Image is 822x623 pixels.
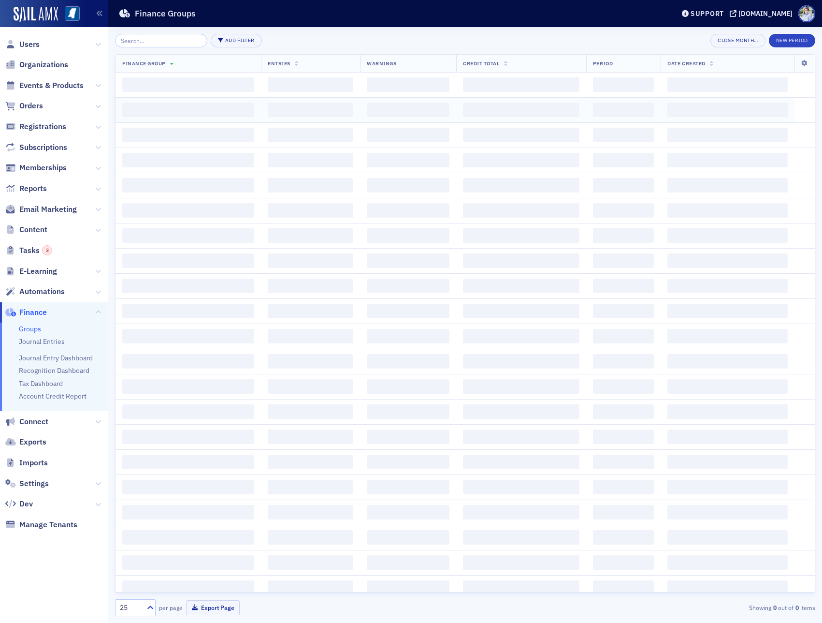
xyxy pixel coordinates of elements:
span: ‌ [593,128,654,142]
span: ‌ [667,480,788,494]
span: ‌ [463,128,579,142]
span: ‌ [463,430,579,444]
span: Date Created [667,60,705,67]
span: ‌ [367,379,449,394]
span: Imports [19,458,48,468]
span: ‌ [122,178,254,193]
div: 3 [42,245,52,255]
strong: 0 [771,603,778,612]
span: ‌ [593,354,654,369]
button: Add Filter [211,34,262,47]
span: Entries [268,60,290,67]
span: ‌ [593,329,654,343]
span: ‌ [122,455,254,469]
span: ‌ [593,530,654,545]
span: ‌ [667,404,788,419]
a: Dev [5,499,33,509]
span: ‌ [463,329,579,343]
span: ‌ [667,279,788,293]
span: ‌ [122,580,254,595]
img: SailAMX [65,6,80,21]
span: ‌ [667,530,788,545]
span: ‌ [463,103,579,117]
span: ‌ [463,555,579,570]
span: ‌ [367,178,449,193]
span: ‌ [367,153,449,167]
span: ‌ [122,505,254,519]
a: Account Credit Report [19,392,87,400]
label: per page [159,603,183,612]
span: ‌ [463,580,579,595]
span: ‌ [268,103,353,117]
span: ‌ [122,103,254,117]
span: ‌ [593,203,654,218]
span: ‌ [367,304,449,318]
span: ‌ [667,430,788,444]
span: Automations [19,286,65,297]
div: Showing out of items [589,603,815,612]
span: ‌ [593,153,654,167]
span: ‌ [367,480,449,494]
span: ‌ [667,354,788,369]
span: ‌ [593,253,654,268]
a: Settings [5,478,49,489]
span: Subscriptions [19,142,67,153]
span: ‌ [122,253,254,268]
span: ‌ [593,480,654,494]
span: ‌ [268,304,353,318]
a: Events & Products [5,80,84,91]
a: Content [5,224,47,235]
span: ‌ [122,404,254,419]
span: ‌ [463,77,579,92]
a: E-Learning [5,266,57,277]
button: [DOMAIN_NAME] [730,10,796,17]
input: Search… [115,34,207,47]
span: ‌ [667,379,788,394]
span: ‌ [268,178,353,193]
a: Organizations [5,59,68,70]
span: Users [19,39,40,50]
span: ‌ [367,354,449,369]
span: ‌ [367,103,449,117]
span: ‌ [367,430,449,444]
span: ‌ [268,404,353,419]
span: ‌ [268,580,353,595]
span: ‌ [367,128,449,142]
a: Recognition Dashboard [19,366,89,375]
a: Manage Tenants [5,519,77,530]
span: ‌ [463,530,579,545]
span: ‌ [667,103,788,117]
span: ‌ [268,77,353,92]
a: Exports [5,437,46,447]
span: ‌ [667,77,788,92]
span: ‌ [367,203,449,218]
span: ‌ [667,153,788,167]
span: ‌ [367,530,449,545]
span: ‌ [463,178,579,193]
a: Orders [5,101,43,111]
span: ‌ [593,505,654,519]
span: ‌ [463,279,579,293]
span: ‌ [122,354,254,369]
a: Automations [5,286,65,297]
span: ‌ [268,354,353,369]
span: ‌ [667,505,788,519]
span: ‌ [667,580,788,595]
span: ‌ [268,128,353,142]
strong: 0 [793,603,800,612]
span: ‌ [122,480,254,494]
a: Registrations [5,121,66,132]
span: ‌ [268,530,353,545]
span: ‌ [593,555,654,570]
span: ‌ [463,455,579,469]
span: ‌ [593,103,654,117]
span: ‌ [367,580,449,595]
a: Tasks3 [5,245,52,256]
span: ‌ [667,203,788,218]
span: Reports [19,183,47,194]
span: ‌ [122,153,254,167]
span: ‌ [122,555,254,570]
span: ‌ [667,178,788,193]
span: ‌ [367,228,449,243]
span: ‌ [122,379,254,394]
